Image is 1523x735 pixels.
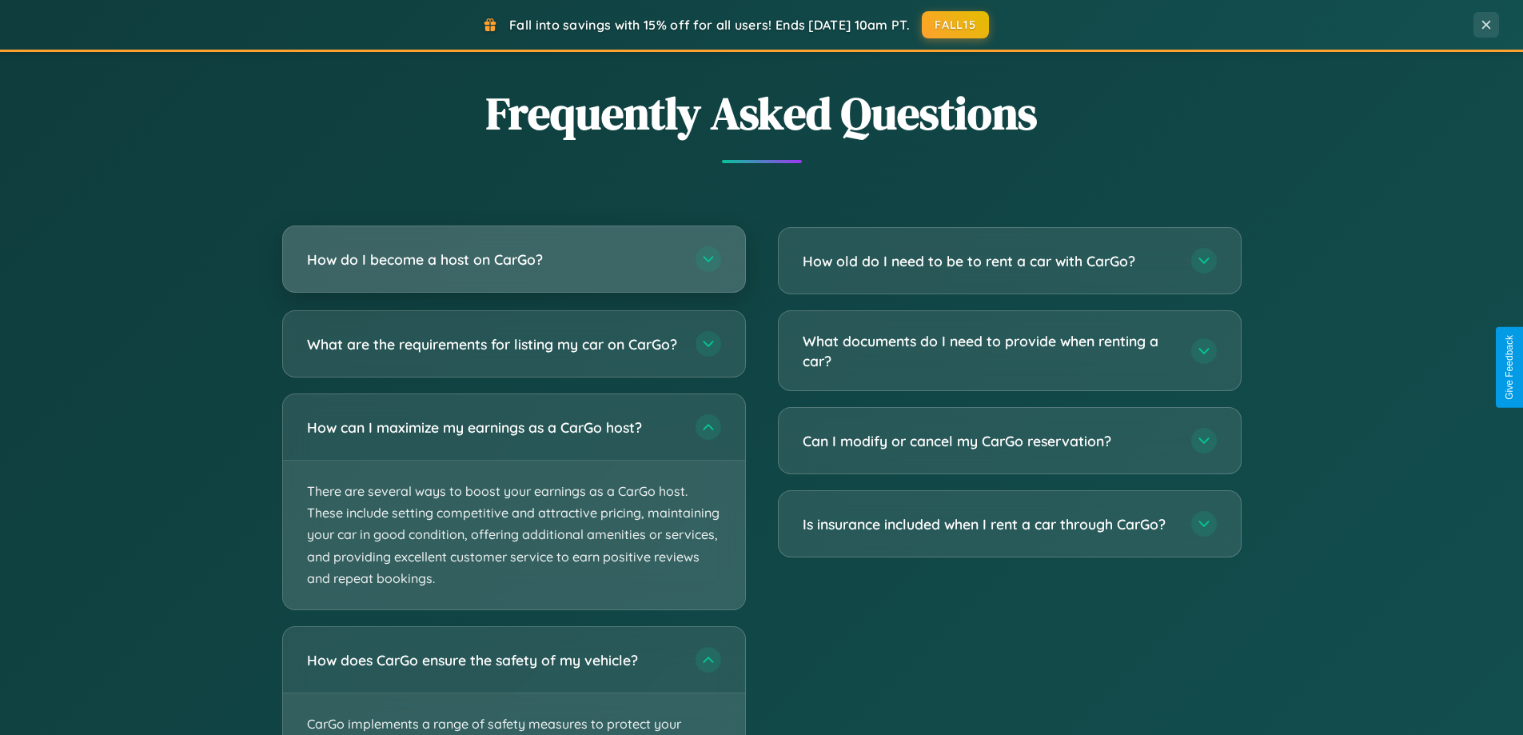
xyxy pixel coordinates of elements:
[803,331,1175,370] h3: What documents do I need to provide when renting a car?
[307,650,680,670] h3: How does CarGo ensure the safety of my vehicle?
[803,514,1175,534] h3: Is insurance included when I rent a car through CarGo?
[922,11,989,38] button: FALL15
[803,431,1175,451] h3: Can I modify or cancel my CarGo reservation?
[283,461,745,609] p: There are several ways to boost your earnings as a CarGo host. These include setting competitive ...
[307,417,680,437] h3: How can I maximize my earnings as a CarGo host?
[282,82,1242,144] h2: Frequently Asked Questions
[803,251,1175,271] h3: How old do I need to be to rent a car with CarGo?
[509,17,910,33] span: Fall into savings with 15% off for all users! Ends [DATE] 10am PT.
[1504,335,1515,400] div: Give Feedback
[307,250,680,270] h3: How do I become a host on CarGo?
[307,334,680,354] h3: What are the requirements for listing my car on CarGo?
